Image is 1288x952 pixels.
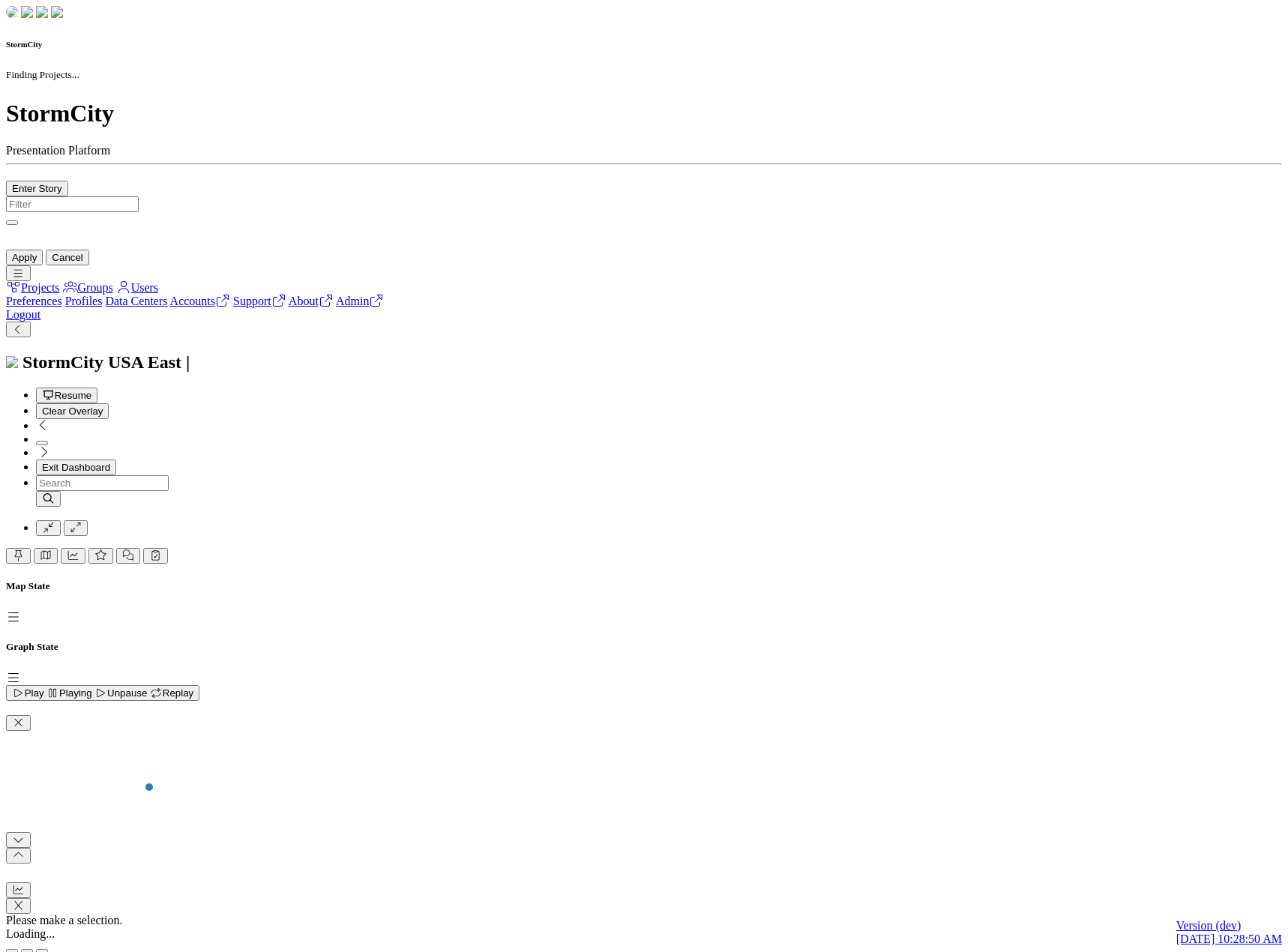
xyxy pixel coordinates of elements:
[65,295,103,307] a: Profiles
[36,403,109,419] button: Clear Overlay
[233,295,286,307] a: Support
[186,352,190,372] span: |
[6,69,79,80] small: Finding Projects...
[6,6,18,18] img: chi-fish-down.png
[46,687,91,699] span: Playing
[36,6,48,18] img: chi-fish-up.png
[170,295,230,307] a: Accounts
[46,250,89,265] button: Cancel
[36,388,97,403] button: Resume
[94,687,147,699] span: Unpause
[6,580,1282,592] h5: Map State
[6,356,18,368] img: chi-fish-icon.svg
[6,295,62,307] a: Preferences
[6,250,43,265] button: Apply
[6,641,1282,653] h5: Graph State
[150,687,193,699] span: Replay
[6,308,40,321] a: Logout
[6,196,139,212] input: Filter
[22,352,103,372] span: StormCity
[6,281,60,294] a: Projects
[108,352,181,372] span: USA East
[21,6,33,18] img: chi-fish-down.png
[1176,933,1282,945] span: [DATE] 10:28:50 AM
[6,927,1282,941] div: Loading...
[36,460,116,475] button: Exit Dashboard
[105,295,167,307] a: Data Centers
[1176,919,1282,946] a: Version (dev) [DATE] 10:28:50 AM
[6,144,110,157] span: Presentation Platform
[63,281,113,294] a: Groups
[36,475,169,491] input: Search
[6,914,1282,927] div: Please make a selection.
[336,295,384,307] a: Admin
[12,687,44,699] span: Play
[6,685,199,701] button: Play Playing Unpause Replay
[6,181,68,196] button: Enter Story
[6,40,1282,49] h6: StormCity
[116,281,158,294] a: Users
[51,6,63,18] img: chi-fish-blink.png
[289,295,334,307] a: About
[6,100,1282,127] h1: StormCity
